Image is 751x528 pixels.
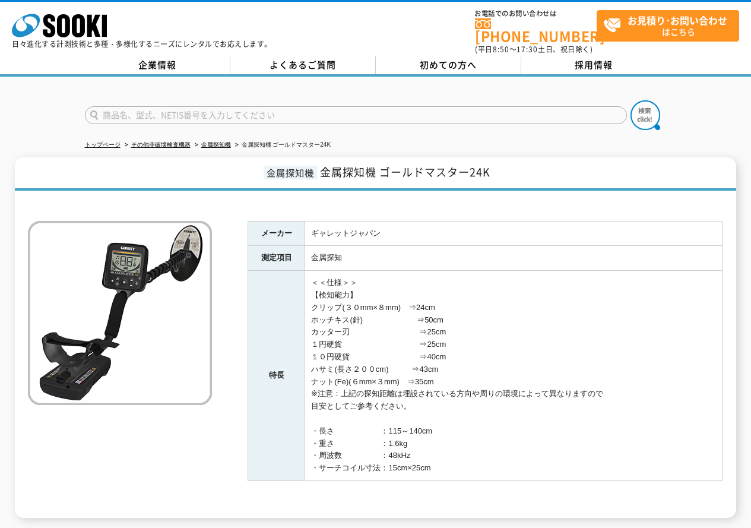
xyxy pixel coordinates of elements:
span: (平日 ～ 土日、祝日除く) [475,44,592,55]
span: はこちら [603,11,739,40]
td: 金属探知 [305,246,723,271]
span: お電話でのお問い合わせは [475,10,597,17]
span: 8:50 [493,44,509,55]
span: 金属探知機 [264,166,317,179]
th: 特長 [248,271,305,481]
th: 測定項目 [248,246,305,271]
span: 17:30 [516,44,538,55]
input: 商品名、型式、NETIS番号を入力してください [85,106,627,124]
td: ギャレットジャパン [305,221,723,246]
a: 企業情報 [85,56,230,74]
strong: お見積り･お問い合わせ [628,13,727,27]
p: 日々進化する計測技術と多種・多様化するニーズにレンタルでお応えします。 [12,40,272,48]
img: btn_search.png [630,100,660,130]
a: 初めての方へ [376,56,521,74]
a: [PHONE_NUMBER] [475,18,597,43]
a: その他非破壊検査機器 [131,141,191,148]
a: トップページ [85,141,121,148]
a: よくあるご質問 [230,56,376,74]
a: 金属探知機 [201,141,231,148]
th: メーカー [248,221,305,246]
img: 金属探知機 ゴールドマスター24K [28,221,212,405]
span: 金属探知機 ゴールドマスター24K [320,164,490,180]
span: 初めての方へ [420,58,477,71]
li: 金属探知機 ゴールドマスター24K [233,139,331,151]
a: お見積り･お問い合わせはこちら [597,10,739,42]
td: ＜＜仕様＞＞ 【検知能力】 クリップ(３０mm×８mm) ⇒24cm ホッチキス(針) ⇒50cm カッター刃 ⇒25cm １円硬貨 ⇒25cm １０円硬貨 ⇒40cm ハサミ(長さ２００cm)... [305,271,723,481]
a: 採用情報 [521,56,667,74]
